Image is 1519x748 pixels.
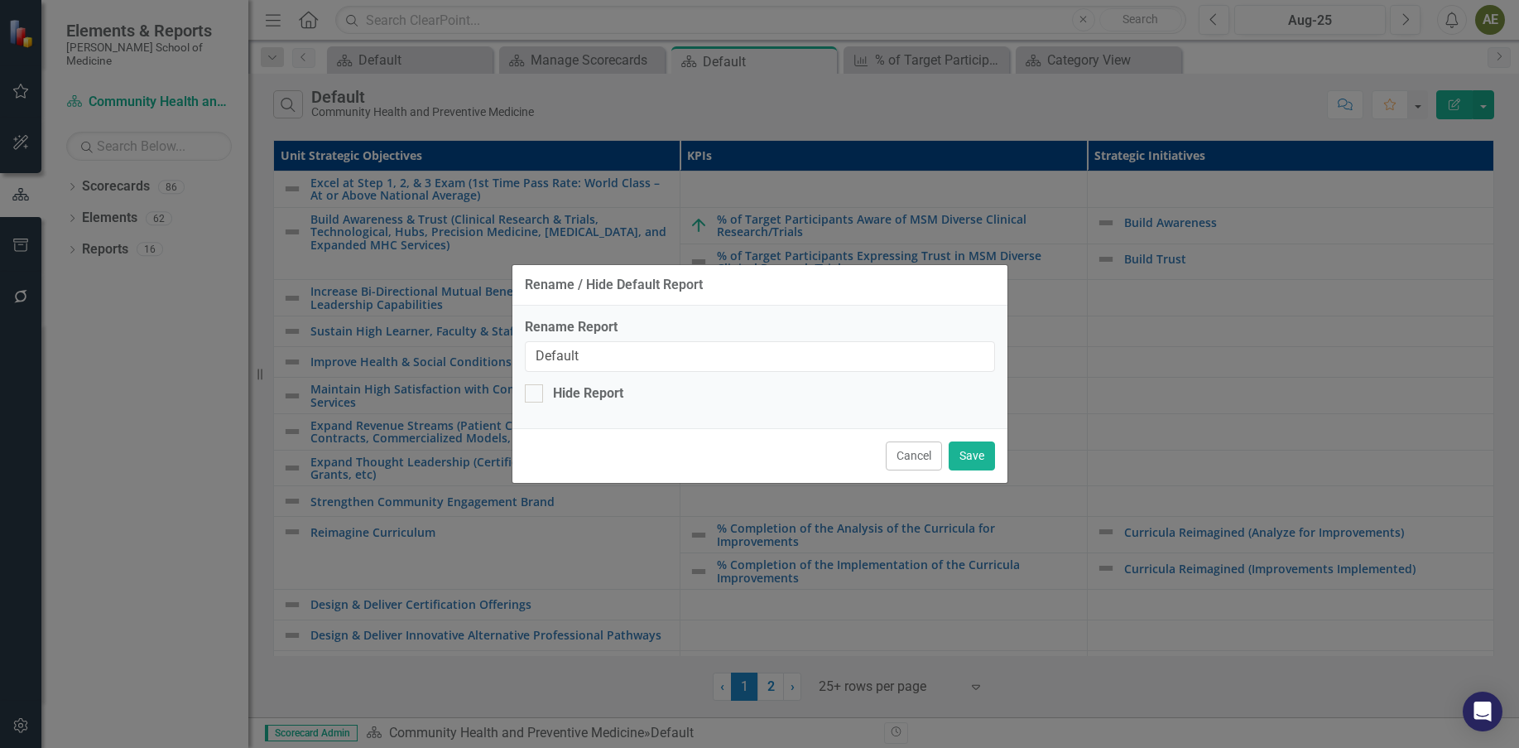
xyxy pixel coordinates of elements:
[525,341,995,372] input: Name
[525,318,995,337] label: Rename Report
[1463,692,1502,731] div: Open Intercom Messenger
[949,442,995,471] button: Save
[886,442,942,471] button: Cancel
[553,384,623,403] div: Hide Report
[525,277,703,292] div: Rename / Hide Default Report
